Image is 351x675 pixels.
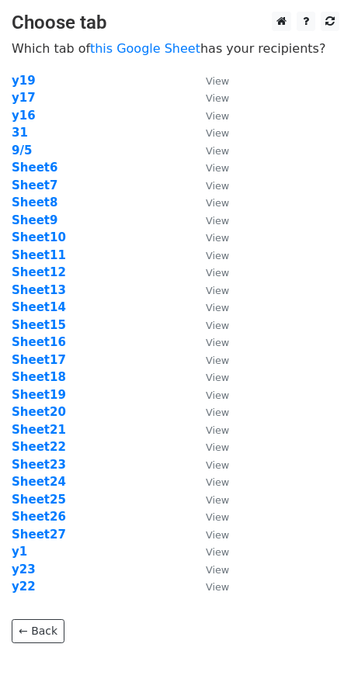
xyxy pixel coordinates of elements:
[12,440,66,454] strong: Sheet22
[12,475,66,489] a: Sheet24
[190,300,229,314] a: View
[190,423,229,437] a: View
[206,407,229,418] small: View
[12,161,57,175] a: Sheet6
[190,161,229,175] a: View
[12,619,64,643] a: ← Back
[12,144,32,157] a: 9/5
[12,528,66,542] strong: Sheet27
[190,144,229,157] a: View
[206,337,229,348] small: View
[12,405,66,419] strong: Sheet20
[190,580,229,594] a: View
[206,267,229,279] small: View
[190,91,229,105] a: View
[190,353,229,367] a: View
[12,230,66,244] a: Sheet10
[12,196,57,209] a: Sheet8
[190,74,229,88] a: View
[12,562,36,576] strong: y23
[206,197,229,209] small: View
[206,494,229,506] small: View
[190,545,229,559] a: View
[206,546,229,558] small: View
[12,353,66,367] strong: Sheet17
[206,162,229,174] small: View
[190,196,229,209] a: View
[206,355,229,366] small: View
[190,562,229,576] a: View
[12,40,339,57] p: Which tab of has your recipients?
[12,283,66,297] strong: Sheet13
[190,318,229,332] a: View
[206,441,229,453] small: View
[190,388,229,402] a: View
[12,74,36,88] a: y19
[206,529,229,541] small: View
[206,581,229,593] small: View
[12,335,66,349] strong: Sheet16
[190,370,229,384] a: View
[190,109,229,123] a: View
[190,213,229,227] a: View
[12,12,339,34] h3: Choose tab
[12,510,66,524] a: Sheet26
[206,389,229,401] small: View
[206,92,229,104] small: View
[190,283,229,297] a: View
[12,126,28,140] a: 31
[12,318,66,332] a: Sheet15
[12,458,66,472] a: Sheet23
[190,178,229,192] a: View
[206,459,229,471] small: View
[12,580,36,594] a: y22
[12,370,66,384] a: Sheet18
[190,405,229,419] a: View
[12,423,66,437] a: Sheet21
[90,41,200,56] a: this Google Sheet
[206,110,229,122] small: View
[12,178,57,192] a: Sheet7
[206,564,229,576] small: View
[206,145,229,157] small: View
[190,335,229,349] a: View
[12,545,27,559] a: y1
[206,302,229,313] small: View
[12,300,66,314] a: Sheet14
[190,265,229,279] a: View
[190,248,229,262] a: View
[206,424,229,436] small: View
[190,528,229,542] a: View
[206,372,229,383] small: View
[12,265,66,279] a: Sheet12
[12,248,66,262] strong: Sheet11
[190,126,229,140] a: View
[12,493,66,507] a: Sheet25
[12,388,66,402] a: Sheet19
[206,511,229,523] small: View
[206,250,229,261] small: View
[190,510,229,524] a: View
[206,320,229,331] small: View
[12,109,36,123] a: y16
[12,91,36,105] a: y17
